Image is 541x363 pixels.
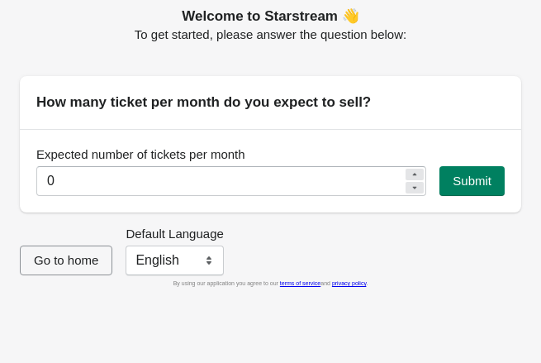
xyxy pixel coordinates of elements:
span: Submit [453,174,491,188]
h2: How many ticket per month do you expect to sell? [36,93,505,112]
a: privacy policy [332,280,367,286]
a: Go to home [20,253,112,267]
button: Go to home [20,246,112,275]
div: To get started, please answer the question below: [20,7,521,43]
h2: Welcome to Starstream 👋 [20,7,521,26]
div: By using our application you agree to our and . [20,275,521,292]
button: Submit [439,166,505,196]
a: terms of service [280,280,320,286]
span: Go to home [34,254,98,267]
label: Expected number of tickets per month [36,146,245,163]
label: Default Language [126,226,223,242]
